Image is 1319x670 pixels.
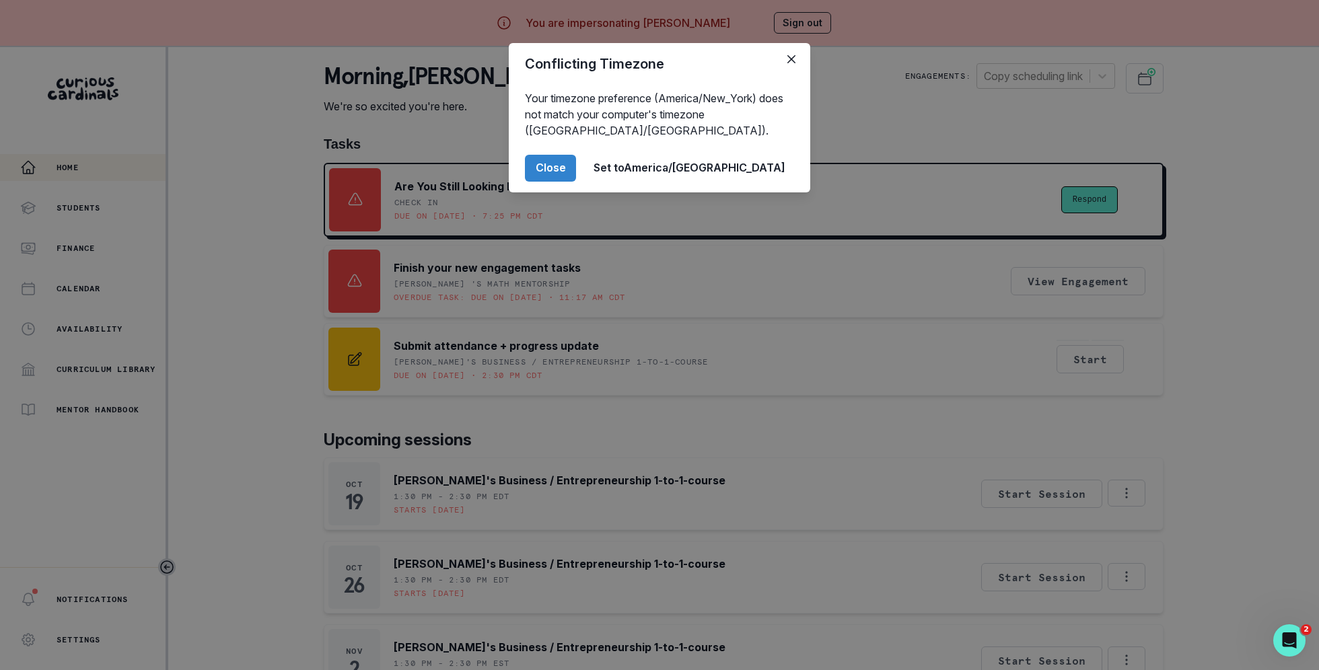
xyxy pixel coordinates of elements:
[781,48,802,70] button: Close
[1301,624,1312,635] span: 2
[525,155,576,182] button: Close
[509,43,810,85] header: Conflicting Timezone
[509,85,810,144] div: Your timezone preference (America/New_York) does not match your computer's timezone ([GEOGRAPHIC_...
[1273,624,1306,657] iframe: Intercom live chat
[584,155,794,182] button: Set toAmerica/[GEOGRAPHIC_DATA]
